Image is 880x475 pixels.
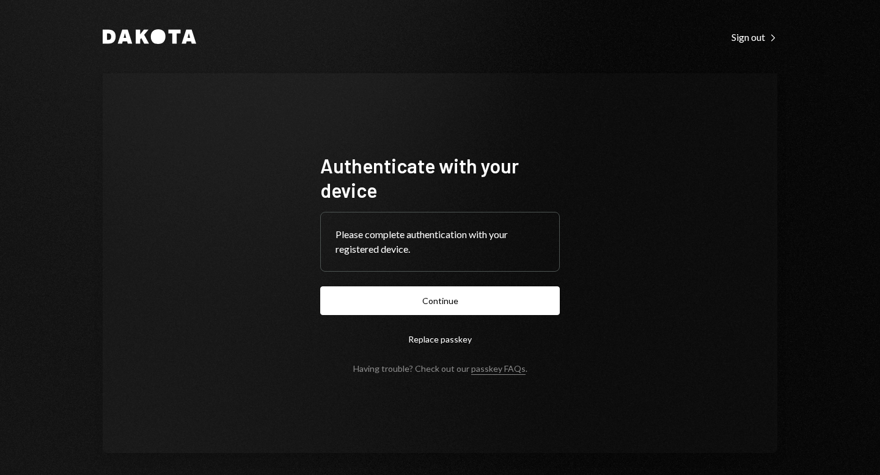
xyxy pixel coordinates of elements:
a: Sign out [732,30,777,43]
button: Replace passkey [320,325,560,354]
div: Sign out [732,31,777,43]
div: Having trouble? Check out our . [353,363,527,374]
a: passkey FAQs [471,363,526,375]
h1: Authenticate with your device [320,153,560,202]
button: Continue [320,286,560,315]
div: Please complete authentication with your registered device. [335,227,544,256]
